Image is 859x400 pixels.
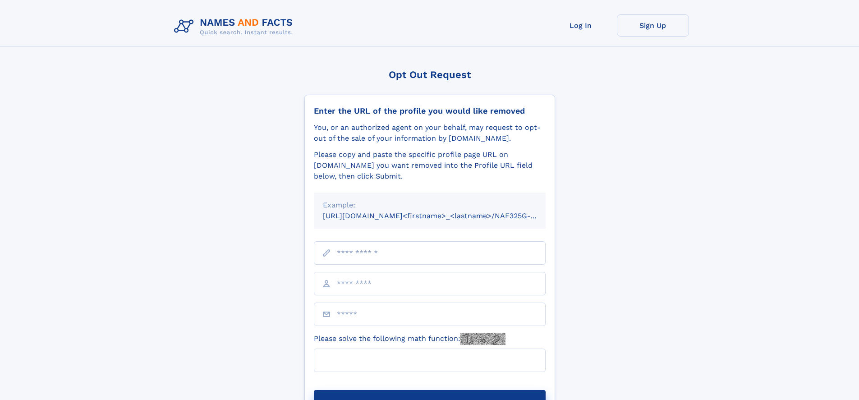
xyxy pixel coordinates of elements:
[545,14,617,37] a: Log In
[170,14,300,39] img: Logo Names and Facts
[617,14,689,37] a: Sign Up
[314,149,546,182] div: Please copy and paste the specific profile page URL on [DOMAIN_NAME] you want removed into the Pr...
[323,200,537,211] div: Example:
[314,106,546,116] div: Enter the URL of the profile you would like removed
[323,211,563,220] small: [URL][DOMAIN_NAME]<firstname>_<lastname>/NAF325G-xxxxxxxx
[304,69,555,80] div: Opt Out Request
[314,122,546,144] div: You, or an authorized agent on your behalf, may request to opt-out of the sale of your informatio...
[314,333,505,345] label: Please solve the following math function:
